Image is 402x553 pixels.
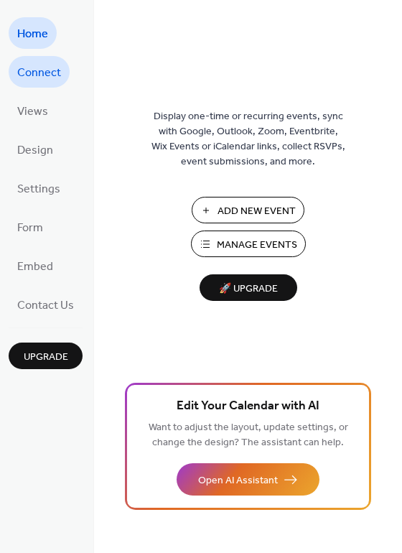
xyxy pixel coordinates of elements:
[177,396,319,417] span: Edit Your Calendar with AI
[17,62,61,85] span: Connect
[177,463,319,496] button: Open AI Assistant
[9,172,69,204] a: Settings
[9,134,62,165] a: Design
[17,256,53,279] span: Embed
[151,109,345,169] span: Display one-time or recurring events, sync with Google, Outlook, Zoom, Eventbrite, Wix Events or ...
[17,294,74,317] span: Contact Us
[17,139,53,162] span: Design
[149,418,348,452] span: Want to adjust the layout, update settings, or change the design? The assistant can help.
[17,217,43,240] span: Form
[9,17,57,49] a: Home
[200,274,297,301] button: 🚀 Upgrade
[208,279,289,299] span: 🚀 Upgrade
[9,289,83,320] a: Contact Us
[9,211,52,243] a: Form
[9,95,57,126] a: Views
[191,231,306,257] button: Manage Events
[198,473,278,488] span: Open AI Assistant
[218,204,296,219] span: Add New Event
[9,250,62,282] a: Embed
[217,238,297,253] span: Manage Events
[9,56,70,88] a: Connect
[24,350,68,365] span: Upgrade
[17,23,48,46] span: Home
[9,343,83,369] button: Upgrade
[192,197,304,223] button: Add New Event
[17,178,60,201] span: Settings
[17,101,48,124] span: Views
